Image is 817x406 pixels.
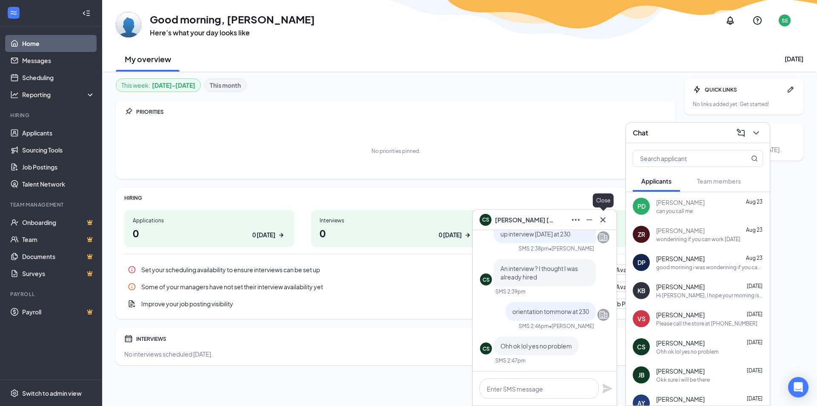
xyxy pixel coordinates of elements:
div: Set your scheduling availability to ensure interviews can be set up [141,265,592,274]
div: SMS 2:46pm [519,322,549,330]
span: • [PERSON_NAME] [549,245,594,252]
div: SMS 2:47pm [495,357,526,364]
div: CS [637,343,646,351]
span: Aug 23 [746,199,763,205]
div: SMS 2:38pm [519,245,549,252]
svg: Company [598,232,608,242]
div: This week : [121,81,195,90]
div: good morining i was wonderining if you can work [DATE] [656,264,763,271]
svg: Plane [602,383,612,394]
div: No priorities pinned. [371,147,420,155]
svg: ChevronDown [751,128,761,138]
button: ChevronDown [749,126,763,140]
div: 0 [DATE] [252,230,275,239]
input: Search applicant [633,150,734,167]
div: Improve your job posting visibility [141,299,578,308]
button: Add Availability [597,265,652,275]
svg: Ellipses [571,215,581,225]
div: Interviews [320,217,472,224]
div: [DATE] [785,55,803,63]
div: can you call me [656,207,693,215]
span: [PERSON_NAME] [PERSON_NAME] [495,215,554,225]
h1: 0 [320,226,472,240]
svg: Notifications [725,15,735,26]
div: DP [637,258,646,267]
img: Sheena Eamer [116,12,141,37]
div: KB [637,286,646,295]
div: 0 [DATE] [439,230,462,239]
span: Applicants [641,177,671,185]
span: [PERSON_NAME] [656,254,705,263]
div: Close [593,193,614,207]
div: Payroll [10,291,93,298]
span: [DATE] [747,395,763,402]
svg: Analysis [10,90,19,99]
svg: MagnifyingGlass [751,155,758,162]
div: wonderining if you can work [DATE] [656,236,740,243]
span: [PERSON_NAME] [656,367,705,375]
span: [PERSON_NAME] [656,339,705,347]
div: Hi [PERSON_NAME], I hope your morning is going well. I just wanted to let you know that I’ve deci... [656,292,763,299]
div: Team Management [10,201,93,208]
div: CS [483,276,490,283]
svg: QuestionInfo [752,15,763,26]
svg: ArrowRight [277,231,286,239]
div: Applications [133,217,286,224]
svg: Settings [10,389,19,397]
span: orientation tommorw at 230 [512,308,589,315]
span: [PERSON_NAME] [656,198,705,207]
div: VS [637,314,646,323]
span: [PERSON_NAME] [656,311,705,319]
b: This month [210,81,241,90]
h3: Here’s what your day looks like [150,28,315,37]
span: [DATE] [747,367,763,374]
span: An interview ? I thought I was already hired [500,265,578,281]
a: Applicants [22,124,95,141]
svg: Collapse [82,9,91,17]
div: Switch to admin view [22,389,82,397]
svg: Minimize [584,215,594,225]
span: [PERSON_NAME] [656,395,705,403]
span: Aug 23 [746,227,763,233]
span: [PERSON_NAME] [656,282,705,291]
div: Some of your managers have not set their interview availability yet [141,282,594,291]
div: ZR [638,230,645,239]
a: Job Postings [22,158,95,176]
span: Ohh ok lol yes no problem [500,342,572,350]
div: Some of your managers have not set their interview availability yet [124,278,667,295]
div: CS [483,345,490,352]
div: SE [782,17,788,24]
a: Sourcing Tools [22,141,95,158]
div: PRIORITIES [136,108,667,115]
a: DocumentsCrown [22,248,95,265]
svg: ArrowRight [463,231,472,239]
button: Review Job Postings [583,299,652,309]
a: InfoSet your scheduling availability to ensure interviews can be set upAdd AvailabilityPin [124,261,667,278]
div: No links added yet. Get started! [693,101,795,108]
div: Ohh ok lol yes no problem [656,348,719,355]
svg: Pen [786,85,795,94]
span: Team members [697,177,741,185]
h3: Chat [633,128,648,138]
a: Messages [22,52,95,69]
svg: DocumentAdd [128,299,136,308]
svg: Pin [124,107,133,116]
a: Applications00 [DATE]ArrowRight [124,210,294,247]
b: [DATE] - [DATE] [152,81,195,90]
button: Minimize [583,213,596,227]
a: Talent Network [22,176,95,193]
button: ComposeMessage [734,126,748,140]
a: DocumentAddImprove your job posting visibilityReview Job PostingsPin [124,295,667,312]
div: Okk sure i will be there [656,376,710,383]
div: Hiring [10,112,93,119]
span: Aug 23 [746,255,763,261]
div: No interviews scheduled [DATE]. [124,350,667,358]
button: Cross [596,213,610,227]
h1: 0 [133,226,286,240]
h2: My overview [125,54,171,64]
div: SMS 2:39pm [495,288,526,295]
a: SurveysCrown [22,265,95,282]
svg: Info [128,282,136,291]
svg: Cross [598,215,608,225]
div: PD [637,202,646,210]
